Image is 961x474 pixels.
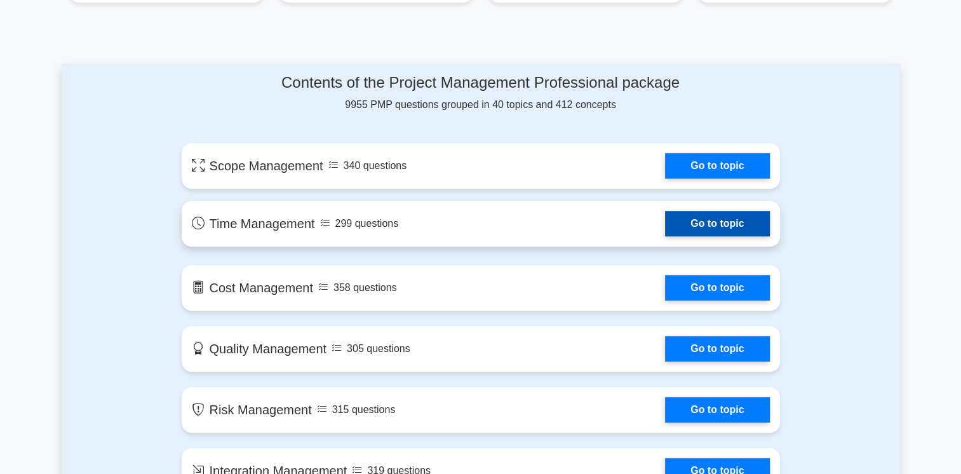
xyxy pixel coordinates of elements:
[665,153,769,179] a: Go to topic
[665,275,769,301] a: Go to topic
[665,211,769,236] a: Go to topic
[665,397,769,423] a: Go to topic
[665,336,769,362] a: Go to topic
[182,74,780,92] h4: Contents of the Project Management Professional package
[182,74,780,112] div: 9955 PMP questions grouped in 40 topics and 412 concepts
